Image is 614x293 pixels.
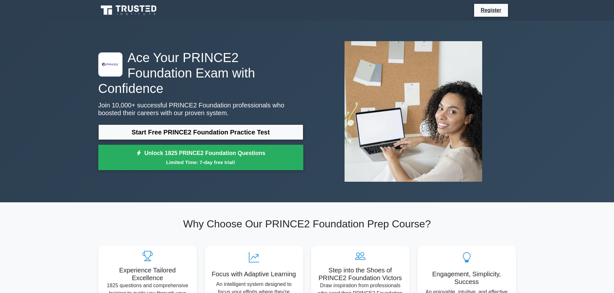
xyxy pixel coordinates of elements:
[98,101,303,117] p: Join 10,000+ successful PRINCE2 Foundation professionals who boosted their careers with our prove...
[98,50,303,96] h1: Ace Your PRINCE2 Foundation Exam with Confidence
[423,270,511,286] h5: Engagement, Simplicity, Success
[316,266,404,282] h5: Step into the Shoes of PRINCE2 Foundation Victors
[98,218,516,230] h2: Why Choose Our PRINCE2 Foundation Prep Course?
[477,6,505,14] a: Register
[210,270,298,278] h5: Focus with Adaptive Learning
[106,159,295,166] small: Limited Time: 7-day free trial!
[98,145,303,170] a: Unlock 1825 PRINCE2 Foundation QuestionsLimited Time: 7-day free trial!
[98,124,303,140] a: Start Free PRINCE2 Foundation Practice Test
[103,266,192,282] h5: Experience Tailored Excellence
